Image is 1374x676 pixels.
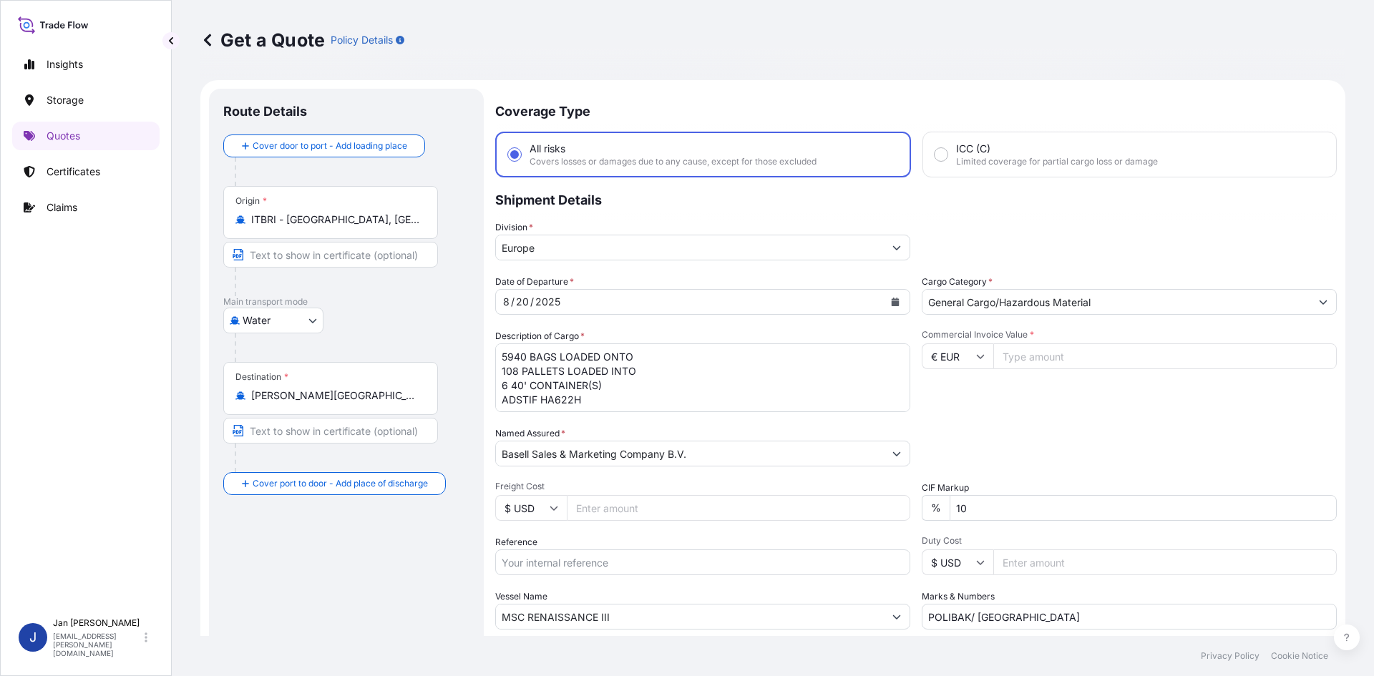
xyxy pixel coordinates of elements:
[235,371,288,383] div: Destination
[496,441,884,466] input: Full name
[53,617,142,629] p: Jan [PERSON_NAME]
[495,481,910,492] span: Freight Cost
[922,495,950,521] div: %
[922,589,995,604] label: Marks & Numbers
[223,296,469,308] p: Main transport mode
[567,495,910,521] input: Enter amount
[530,293,534,310] div: /
[47,165,100,179] p: Certificates
[495,343,910,412] textarea: 5940 BAGS LOADED ONTO 108 PALLETS LOADED INTO 6 40' CONTAINER(S) ADSTIF HA622H
[993,343,1337,369] input: Type amount
[243,313,271,328] span: Water
[1271,650,1328,662] a: Cookie Notice
[884,441,910,466] button: Show suggestions
[496,604,884,630] input: Type to search vessel name or IMO
[495,89,1337,132] p: Coverage Type
[53,632,142,657] p: [EMAIL_ADDRESS][PERSON_NAME][DOMAIN_NAME]
[1201,650,1259,662] a: Privacy Policy
[12,50,160,79] a: Insights
[884,290,907,313] button: Calendar
[495,426,565,441] label: Named Assured
[922,481,969,495] label: CIF Markup
[235,195,267,207] div: Origin
[251,212,420,227] input: Origin
[251,388,420,403] input: Destination
[12,86,160,114] a: Storage
[47,129,80,143] p: Quotes
[530,142,565,156] span: All risks
[511,293,515,310] div: /
[515,293,530,310] div: day,
[922,275,993,289] label: Cargo Category
[530,156,817,167] span: Covers losses or damages due to any cause, except for those excluded
[495,177,1337,220] p: Shipment Details
[950,495,1337,521] input: Enter percentage
[12,193,160,222] a: Claims
[922,604,1337,630] input: Number1, number2,...
[956,156,1158,167] span: Limited coverage for partial cargo loss or damage
[495,589,547,604] label: Vessel Name
[253,139,407,153] span: Cover door to port - Add loading place
[496,235,884,260] input: Type to search division
[884,604,910,630] button: Show suggestions
[922,329,1337,341] span: Commercial Invoice Value
[47,93,84,107] p: Storage
[935,148,947,161] input: ICC (C)Limited coverage for partial cargo loss or damage
[12,157,160,186] a: Certificates
[223,134,425,157] button: Cover door to port - Add loading place
[47,200,77,215] p: Claims
[12,122,160,150] a: Quotes
[253,476,428,491] span: Cover port to door - Add place of discharge
[956,142,990,156] span: ICC (C)
[993,549,1337,575] input: Enter amount
[884,235,910,260] button: Show suggestions
[495,220,533,235] label: Division
[495,329,585,343] label: Description of Cargo
[47,57,83,72] p: Insights
[29,630,36,645] span: J
[922,535,1337,547] span: Duty Cost
[534,293,562,310] div: year,
[508,148,521,161] input: All risksCovers losses or damages due to any cause, except for those excluded
[502,293,511,310] div: month,
[1310,289,1336,315] button: Show suggestions
[200,29,325,52] p: Get a Quote
[495,549,910,575] input: Your internal reference
[223,472,446,495] button: Cover port to door - Add place of discharge
[223,242,438,268] input: Text to appear on certificate
[223,308,323,333] button: Select transport
[495,535,537,549] label: Reference
[223,103,307,120] p: Route Details
[331,33,393,47] p: Policy Details
[922,289,1310,315] input: Select a commodity type
[495,275,574,289] span: Date of Departure
[223,418,438,444] input: Text to appear on certificate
